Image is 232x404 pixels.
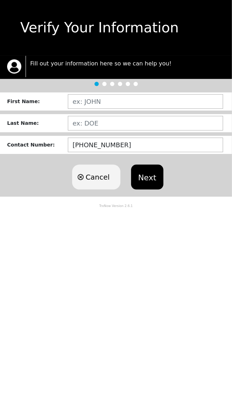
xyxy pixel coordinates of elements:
[7,141,68,149] div: Contact Number :
[7,59,21,74] img: trx now logo
[30,59,225,68] p: Fill out your information here so we can help you!
[68,116,223,131] input: ex: DOE
[7,98,68,105] div: First Name :
[72,165,120,190] button: Cancel
[7,119,68,127] div: Last Name :
[68,94,223,109] input: ex: JOHN
[5,17,227,38] div: Verify Your Information
[68,138,223,152] input: (123) 456-7890
[131,165,163,190] button: Next
[86,172,110,182] span: Cancel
